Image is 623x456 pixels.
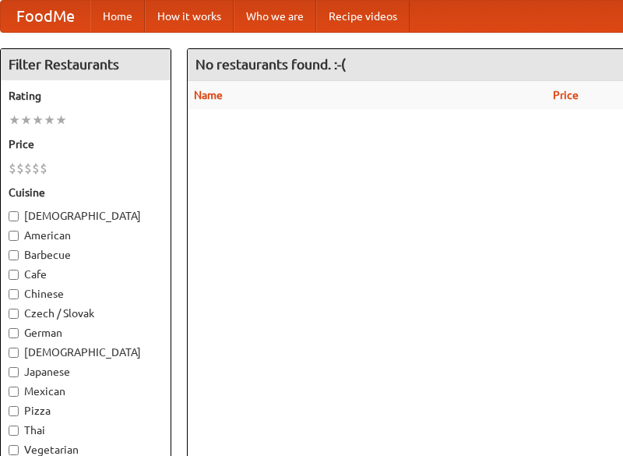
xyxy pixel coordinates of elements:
input: Czech / Slovak [9,309,19,319]
li: ★ [44,111,55,129]
input: American [9,231,19,241]
label: American [9,228,163,243]
li: $ [9,160,16,177]
a: Recipe videos [316,1,410,32]
input: Vegetarian [9,445,19,455]
a: FoodMe [1,1,90,32]
input: Barbecue [9,250,19,260]
label: Barbecue [9,247,163,263]
li: ★ [55,111,67,129]
a: Home [90,1,145,32]
input: Thai [9,426,19,436]
label: [DEMOGRAPHIC_DATA] [9,208,163,224]
label: German [9,325,163,341]
h4: Filter Restaurants [1,49,171,80]
ng-pluralize: No restaurants found. :-( [195,57,346,72]
label: Czech / Slovak [9,306,163,321]
a: Who we are [234,1,316,32]
input: Chinese [9,289,19,299]
li: $ [24,160,32,177]
input: Cafe [9,270,19,280]
li: ★ [20,111,32,129]
input: [DEMOGRAPHIC_DATA] [9,211,19,221]
a: Name [194,89,223,101]
label: Mexican [9,384,163,399]
label: Thai [9,422,163,438]
h5: Cuisine [9,185,163,200]
li: ★ [9,111,20,129]
a: How it works [145,1,234,32]
input: Mexican [9,387,19,397]
label: Cafe [9,267,163,282]
input: [DEMOGRAPHIC_DATA] [9,348,19,358]
li: $ [16,160,24,177]
label: [DEMOGRAPHIC_DATA] [9,345,163,360]
input: Japanese [9,367,19,377]
li: $ [40,160,48,177]
label: Chinese [9,286,163,302]
li: ★ [32,111,44,129]
a: Price [553,89,579,101]
label: Japanese [9,364,163,380]
h5: Rating [9,88,163,104]
label: Pizza [9,403,163,419]
input: Pizza [9,406,19,416]
input: German [9,328,19,338]
h5: Price [9,136,163,152]
li: $ [32,160,40,177]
